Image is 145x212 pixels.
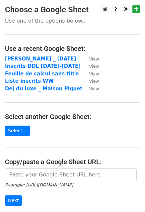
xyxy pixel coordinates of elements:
h4: Select another Google Sheet: [5,113,140,121]
small: View [89,79,99,84]
h4: Copy/paste a Google Sheet URL: [5,158,140,166]
small: Example: [URL][DOMAIN_NAME] [5,182,73,187]
a: Feuille de calcul sans titre [5,71,79,77]
small: View [89,56,99,61]
a: Dej du luxe _ Maison Piguet [5,86,82,92]
h4: Use a recent Google Sheet: [5,45,140,53]
a: Liste inscrits WW [5,78,54,84]
a: View [82,71,99,77]
a: View [82,86,99,92]
h3: Choose a Google Sheet [5,5,140,15]
small: View [89,71,99,76]
a: Select... [5,126,30,136]
a: [PERSON_NAME] _ [DATE] [5,56,76,62]
small: View [89,86,99,91]
a: View [82,78,99,84]
p: Use one of the options below... [5,17,140,24]
input: Paste your Google Sheet URL here [5,168,137,181]
a: Inscrits DDL [DATE]-[DATE] [5,63,81,69]
a: View [82,56,99,62]
input: Next [5,195,22,206]
small: View [89,64,99,69]
a: View [82,63,99,69]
